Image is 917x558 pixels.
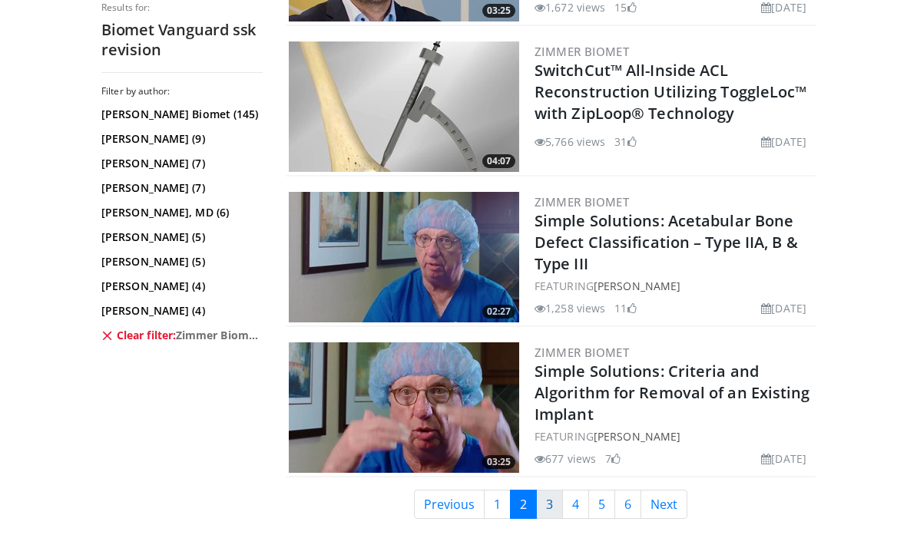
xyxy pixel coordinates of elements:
a: 03:25 [289,343,519,474]
a: Zimmer Biomet [535,345,629,361]
a: 6 [614,490,641,520]
li: 677 views [535,451,596,467]
a: [PERSON_NAME] Biomet (145) [101,107,259,123]
a: 02:27 [289,193,519,323]
a: 3 [536,490,563,520]
a: [PERSON_NAME] (9) [101,132,259,147]
span: 03:25 [482,5,515,18]
img: 7778906d-272b-4ca4-87f4-813a2e3af56f.300x170_q85_crop-smart_upscale.jpg [289,343,519,474]
a: 04:07 [289,42,519,173]
a: [PERSON_NAME] (5) [101,230,259,246]
a: [PERSON_NAME] (7) [101,157,259,172]
li: 7 [605,451,621,467]
a: Zimmer Biomet [535,195,629,210]
a: [PERSON_NAME] [594,430,680,444]
p: Results for: [101,2,263,15]
a: [PERSON_NAME] (4) [101,279,259,295]
a: [PERSON_NAME] [594,279,680,294]
img: a70998c1-63e5-49f0-bae2-369b3936fab1.300x170_q85_crop-smart_upscale.jpg [289,42,519,173]
li: 5,766 views [535,134,605,150]
li: 1,258 views [535,301,605,317]
span: 03:25 [482,456,515,470]
li: [DATE] [761,451,806,467]
a: 5 [588,490,615,520]
a: 1 [484,490,511,520]
a: Next [641,490,687,520]
nav: Search results pages [286,490,816,520]
a: 4 [562,490,589,520]
img: 8f72c876-0173-4da6-b72b-9fa93aa150e3.300x170_q85_crop-smart_upscale.jpg [289,193,519,323]
h3: Filter by author: [101,86,263,98]
a: 2 [510,490,537,520]
a: Zimmer Biomet [535,45,629,60]
a: [PERSON_NAME] (4) [101,304,259,319]
span: Zimmer Biomet [176,329,259,344]
li: [DATE] [761,134,806,150]
a: Simple Solutions: Acetabular Bone Defect Classification – Type IIA, B & Type III [535,211,798,275]
a: Clear filter:Zimmer Biomet [101,329,259,344]
a: SwitchCut™ All-Inside ACL Reconstruction Utilizing ToggleLoc™ with ZipLoop® Technology [535,61,807,124]
a: [PERSON_NAME], MD (6) [101,206,259,221]
a: Previous [414,490,485,520]
li: 31 [614,134,636,150]
a: [PERSON_NAME] (5) [101,255,259,270]
div: FEATURING [535,429,813,445]
a: [PERSON_NAME] (7) [101,181,259,196]
li: 11 [614,301,636,317]
div: FEATURING [535,279,813,295]
h2: Biomet Vanguard ssk revision [101,21,263,61]
li: [DATE] [761,301,806,317]
span: 02:27 [482,305,515,319]
span: 04:07 [482,155,515,169]
a: Simple Solutions: Criteria and Algorithm for Removal of an Existing Implant [535,362,810,425]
